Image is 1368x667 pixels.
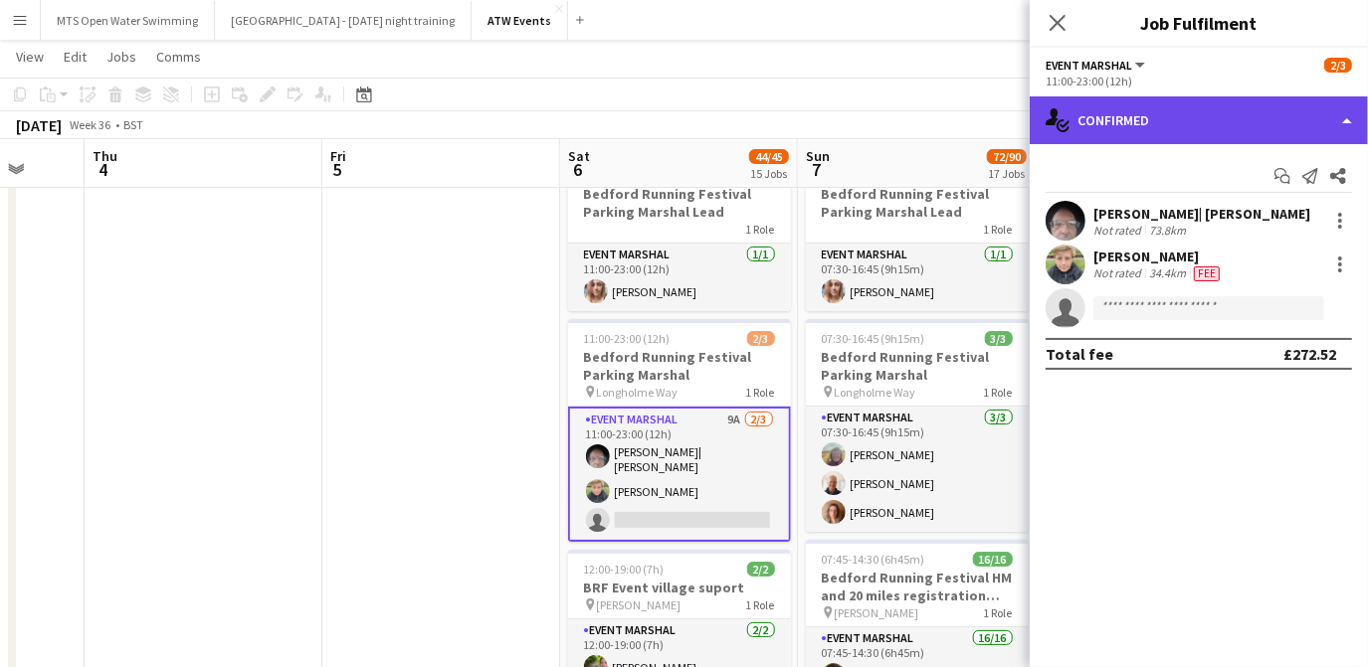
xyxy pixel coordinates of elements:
span: 11:00-23:00 (12h) [584,331,671,346]
div: [PERSON_NAME]| [PERSON_NAME] [1093,205,1310,223]
button: ATW Events [472,1,568,40]
span: 6 [565,158,590,181]
span: 2/3 [1324,58,1352,73]
span: 1 Role [984,605,1013,620]
span: 1 Role [746,385,775,400]
button: Event Marshal [1046,58,1148,73]
a: Edit [56,44,95,70]
span: 44/45 [749,149,789,164]
span: 4 [90,158,117,181]
span: Event Marshal [1046,58,1132,73]
app-card-role: Event Marshal1/107:30-16:45 (9h15m)[PERSON_NAME] [806,244,1029,311]
div: Not rated [1093,223,1145,238]
span: 3/3 [985,331,1013,346]
span: [PERSON_NAME] [835,605,919,620]
app-job-card: 11:00-23:00 (12h)1/1Bedford Running Festival Parking Marshal Lead1 RoleEvent Marshal1/111:00-23:0... [568,156,791,311]
span: 16/16 [973,552,1013,567]
div: 73.8km [1145,223,1190,238]
div: 15 Jobs [750,166,788,181]
app-card-role: Event Marshal1/111:00-23:00 (12h)[PERSON_NAME] [568,244,791,311]
app-card-role: Event Marshal3/307:30-16:45 (9h15m)[PERSON_NAME][PERSON_NAME][PERSON_NAME] [806,407,1029,532]
div: [PERSON_NAME] [1093,248,1224,265]
div: 11:00-23:00 (12h) [1046,74,1352,88]
span: Fri [330,147,346,165]
app-job-card: 11:00-23:00 (12h)2/3Bedford Running Festival Parking Marshal Longholme Way1 RoleEvent Marshal9A2/... [568,319,791,542]
button: [GEOGRAPHIC_DATA] - [DATE] night training [215,1,472,40]
span: 1 Role [746,597,775,612]
span: 12:00-19:00 (7h) [584,562,665,577]
div: [DATE] [16,115,62,135]
span: Sat [568,147,590,165]
span: 1 Role [984,222,1013,237]
span: 72/90 [987,149,1027,164]
span: Week 36 [66,117,115,132]
div: BST [123,117,143,132]
h3: Bedford Running Festival Parking Marshal [806,348,1029,384]
span: Fee [1194,266,1220,281]
span: View [16,48,44,66]
span: Edit [64,48,87,66]
span: 2/2 [747,562,775,577]
span: Longholme Way [835,385,916,400]
span: Sun [806,147,830,165]
h3: Bedford Running Festival Parking Marshal Lead [806,185,1029,221]
h3: Job Fulfilment [1030,10,1368,36]
a: Jobs [98,44,144,70]
h3: BRF Event village suport [568,579,791,596]
h3: Bedford Running Festival Parking Marshal Lead [568,185,791,221]
app-card-role: Event Marshal9A2/311:00-23:00 (12h)[PERSON_NAME]| [PERSON_NAME][PERSON_NAME] [568,407,791,542]
h3: Bedford Running Festival Parking Marshal [568,348,791,384]
div: Confirmed [1030,96,1368,144]
span: Comms [156,48,201,66]
div: 17 Jobs [988,166,1026,181]
app-job-card: 07:30-16:45 (9h15m)1/1Bedford Running Festival Parking Marshal Lead1 RoleEvent Marshal1/107:30-16... [806,156,1029,311]
h3: Bedford Running Festival HM and 20 miles registration baggagge and t- shirts [806,569,1029,604]
span: 07:30-16:45 (9h15m) [822,331,925,346]
button: MTS Open Water Swimming [41,1,215,40]
span: 07:45-14:30 (6h45m) [822,552,925,567]
div: Total fee [1046,344,1113,364]
span: Longholme Way [597,385,679,400]
div: £272.52 [1283,344,1336,364]
span: 2/3 [747,331,775,346]
div: Not rated [1093,265,1145,281]
span: [PERSON_NAME] [597,597,682,612]
app-job-card: 07:30-16:45 (9h15m)3/3Bedford Running Festival Parking Marshal Longholme Way1 RoleEvent Marshal3/... [806,319,1029,532]
span: 1 Role [746,222,775,237]
div: Crew has different fees then in role [1190,265,1224,281]
a: Comms [148,44,209,70]
span: Jobs [106,48,136,66]
a: View [8,44,52,70]
span: 7 [803,158,830,181]
span: 1 Role [984,385,1013,400]
span: 5 [327,158,346,181]
span: Thu [93,147,117,165]
div: 34.4km [1145,265,1190,281]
